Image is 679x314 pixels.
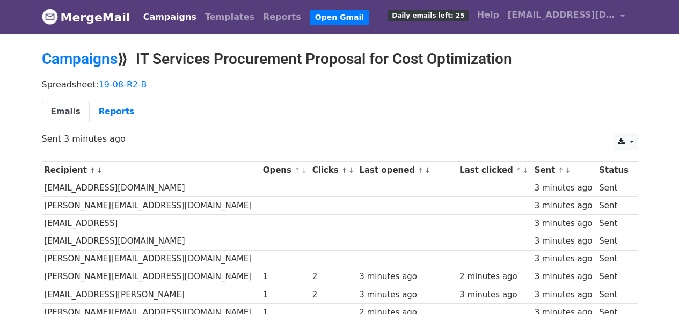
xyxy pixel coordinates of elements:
a: [EMAIL_ADDRESS][DOMAIN_NAME] [503,4,629,30]
a: 19-08-R2-B [99,79,147,90]
div: 3 minutes ago [535,200,594,212]
td: Sent [596,250,632,268]
a: ↑ [558,166,564,174]
th: Opens [260,162,310,179]
img: MergeMail logo [42,9,58,25]
a: ↓ [523,166,529,174]
td: [EMAIL_ADDRESS][DOMAIN_NAME] [42,179,260,197]
span: [EMAIL_ADDRESS][DOMAIN_NAME] [508,9,615,21]
div: 3 minutes ago [535,182,594,194]
th: Last opened [357,162,457,179]
th: Sent [532,162,597,179]
div: 2 [312,271,354,283]
a: Campaigns [139,6,201,28]
th: Clicks [310,162,357,179]
a: ↑ [418,166,424,174]
div: 3 minutes ago [459,289,529,301]
div: 3 minutes ago [359,289,454,301]
a: Reports [90,101,143,123]
td: Sent [596,197,632,215]
td: Sent [596,215,632,232]
h2: ⟫ IT Services Procurement Proposal for Cost Optimization [42,50,638,68]
a: ↓ [425,166,430,174]
p: Sent 3 minutes ago [42,133,638,144]
td: Sent [596,286,632,303]
a: Templates [201,6,259,28]
a: Emails [42,101,90,123]
a: ↓ [565,166,571,174]
a: Daily emails left: 25 [384,4,472,26]
a: Reports [259,6,305,28]
div: 3 minutes ago [535,253,594,265]
div: 2 minutes ago [459,271,529,283]
a: ↑ [90,166,96,174]
td: [EMAIL_ADDRESS][PERSON_NAME] [42,286,260,303]
a: Help [473,4,503,26]
td: [PERSON_NAME][EMAIL_ADDRESS][DOMAIN_NAME] [42,268,260,286]
a: ↑ [341,166,347,174]
a: Open Gmail [310,10,369,25]
td: Sent [596,232,632,250]
td: [EMAIL_ADDRESS][DOMAIN_NAME] [42,232,260,250]
a: ↓ [97,166,103,174]
td: [EMAIL_ADDRESS] [42,215,260,232]
a: ↓ [301,166,307,174]
div: 3 minutes ago [535,271,594,283]
a: ↓ [348,166,354,174]
p: Spreadsheet: [42,79,638,90]
div: 3 minutes ago [359,271,454,283]
a: Campaigns [42,50,118,68]
a: MergeMail [42,6,130,28]
th: Status [596,162,632,179]
div: 1 [263,271,307,283]
a: ↑ [294,166,300,174]
th: Recipient [42,162,260,179]
a: ↑ [516,166,522,174]
td: Sent [596,179,632,197]
td: [PERSON_NAME][EMAIL_ADDRESS][DOMAIN_NAME] [42,197,260,215]
div: 3 minutes ago [535,235,594,247]
th: Last clicked [457,162,532,179]
td: Sent [596,268,632,286]
div: 1 [263,289,307,301]
div: 2 [312,289,354,301]
div: 3 minutes ago [535,289,594,301]
td: [PERSON_NAME][EMAIL_ADDRESS][DOMAIN_NAME] [42,250,260,268]
span: Daily emails left: 25 [388,10,468,21]
div: 3 minutes ago [535,217,594,230]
